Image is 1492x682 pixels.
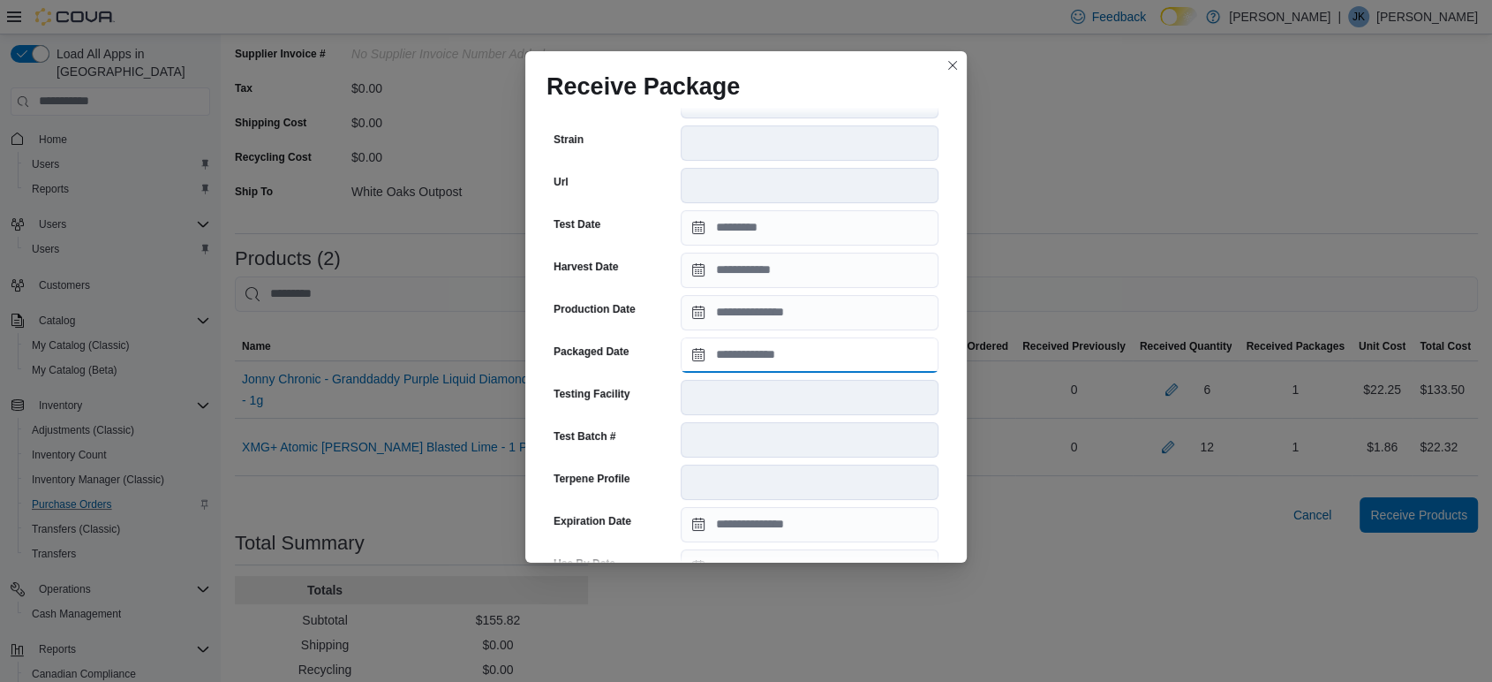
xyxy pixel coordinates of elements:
[681,253,938,288] input: Press the down key to open a popover containing a calendar.
[554,387,629,401] label: Testing Facility
[681,337,938,373] input: Press the down key to open a popover containing a calendar.
[554,133,584,147] label: Strain
[554,260,618,274] label: Harvest Date
[554,345,629,359] label: Packaged Date
[554,472,629,486] label: Terpene Profile
[681,507,938,542] input: Press the down key to open a popover containing a calendar.
[942,55,963,76] button: Closes this modal window
[546,72,740,101] h1: Receive Package
[681,210,938,246] input: Press the down key to open a popover containing a calendar.
[554,217,600,231] label: Test Date
[554,514,631,528] label: Expiration Date
[554,429,615,443] label: Test Batch #
[554,175,569,189] label: Url
[681,295,938,330] input: Press the down key to open a popover containing a calendar.
[681,549,938,585] input: Press the down key to open a popover containing a calendar.
[554,302,636,316] label: Production Date
[554,557,615,571] label: Use By Date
